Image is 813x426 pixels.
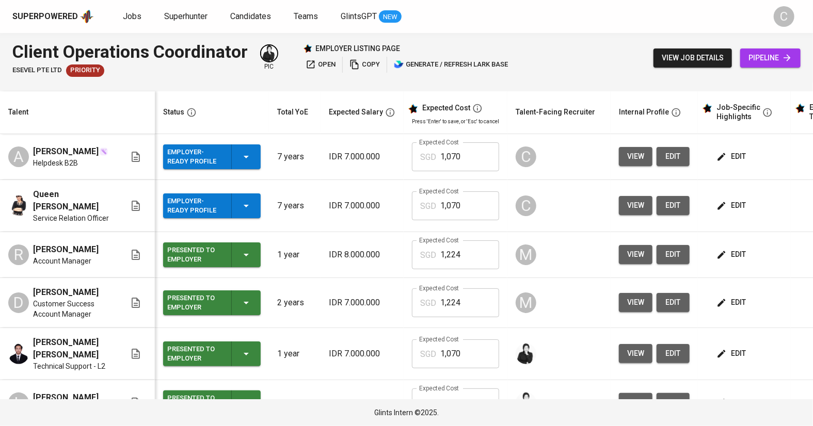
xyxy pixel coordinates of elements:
[230,10,273,23] a: Candidates
[167,342,223,365] div: Presented to Employer
[665,248,681,261] span: edit
[619,344,652,363] button: view
[657,196,690,215] button: edit
[619,196,652,215] button: view
[306,59,336,71] span: open
[420,249,436,261] p: SGD
[619,393,652,412] button: view
[516,146,536,167] div: C
[420,297,436,309] p: SGD
[379,12,402,22] span: NEW
[329,348,395,360] p: IDR 7.000.000
[408,104,418,114] img: glints_star.svg
[516,292,536,313] div: M
[33,213,109,223] span: Service Relation Officer
[167,194,223,217] div: Employer-Ready Profile
[716,103,760,121] div: Job-Specific Highlights
[665,199,681,212] span: edit
[719,296,746,309] span: edit
[714,196,750,215] button: edit
[719,248,746,261] span: edit
[12,11,78,23] div: Superpowered
[719,347,746,360] span: edit
[329,397,395,409] p: IDR 7.000.000
[167,391,223,414] div: Presented to Employer
[277,200,312,212] p: 7 years
[163,193,261,218] button: Employer-Ready Profile
[627,150,644,163] span: view
[33,286,99,299] span: [PERSON_NAME]
[657,393,690,412] button: edit
[341,10,402,23] a: GlintsGPT NEW
[163,390,261,415] button: Presented to Employer
[627,199,644,212] span: view
[627,296,644,309] span: view
[662,52,724,64] span: view job details
[164,11,208,21] span: Superhunter
[277,249,312,261] p: 1 year
[774,6,794,27] div: C
[394,59,508,71] span: generate / refresh lark base
[261,45,277,61] img: medwi@glints.com
[748,52,792,64] span: pipeline
[8,106,28,119] div: Talent
[12,9,94,24] a: Superpoweredapp logo
[294,11,318,21] span: Teams
[714,344,750,363] button: edit
[163,106,184,119] div: Status
[516,392,536,413] img: medwi@glints.com
[100,148,108,156] img: magic_wand.svg
[329,297,395,309] p: IDR 7.000.000
[349,59,380,71] span: copy
[619,245,652,264] button: view
[420,200,436,212] p: SGD
[8,146,29,167] div: A
[8,392,29,413] div: L
[394,59,404,70] img: lark
[163,144,261,169] button: Employer-Ready Profile
[516,244,536,265] div: M
[516,106,595,119] div: Talent-Facing Recruiter
[303,44,312,53] img: Glints Star
[33,145,99,158] span: [PERSON_NAME]
[657,293,690,312] button: edit
[516,343,536,364] img: medwi@glints.com
[657,245,690,264] a: edit
[12,39,248,64] div: Client Operations Coordinator
[8,195,29,216] img: Queen Sabillah
[657,147,690,166] button: edit
[665,150,681,163] span: edit
[795,103,805,113] img: glints_star.svg
[420,397,436,409] p: SGD
[657,344,690,363] a: edit
[12,65,62,75] span: ESEVEL PTE LTD
[277,348,312,360] p: 1 year
[123,10,144,23] a: Jobs
[277,397,312,409] p: 4 years
[33,299,113,319] span: Customer Success Account Manager
[665,396,681,409] span: edit
[329,200,395,212] p: IDR 7.000.000
[391,57,511,73] button: lark generate / refresh lark base
[329,106,383,119] div: Expected Salary
[714,147,750,166] button: edit
[329,249,395,261] p: IDR 8.000.000
[230,11,271,21] span: Candidates
[714,245,750,264] button: edit
[719,150,746,163] span: edit
[627,396,644,409] span: view
[665,296,681,309] span: edit
[66,64,104,77] div: New Job received from Demand Team
[714,293,750,312] button: edit
[66,65,104,75] span: Priority
[627,347,644,360] span: view
[420,151,436,163] p: SGD
[516,195,536,216] div: C
[412,118,499,125] p: Press 'Enter' to save, or 'Esc' to cancel
[294,10,320,23] a: Teams
[167,291,223,314] div: Presented to Employer
[167,145,223,168] div: Employer-Ready Profile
